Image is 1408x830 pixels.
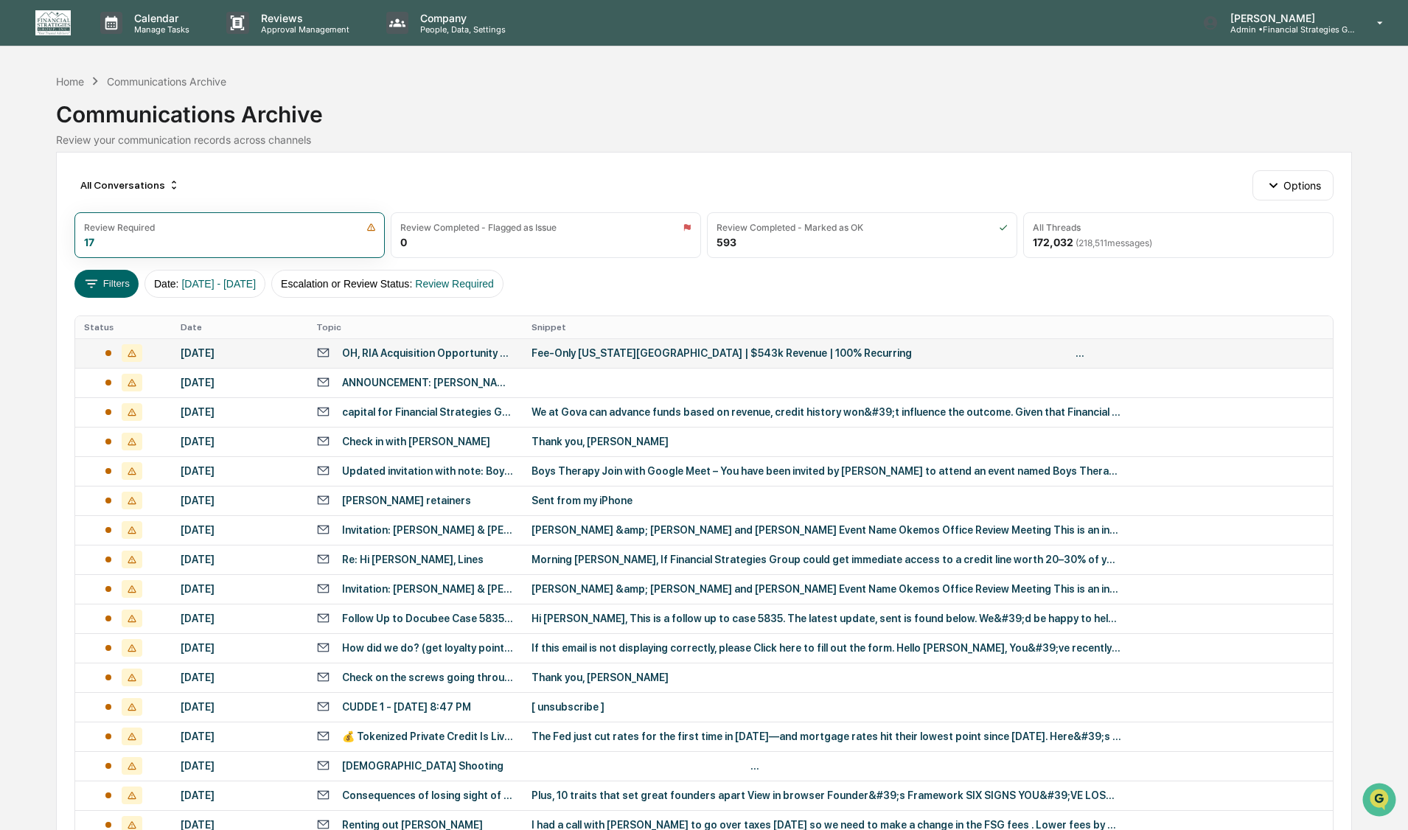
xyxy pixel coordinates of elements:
[229,161,268,178] button: See all
[29,241,41,253] img: 1746055101610-c473b297-6a78-478c-a979-82029cc54cd1
[181,789,299,801] div: [DATE]
[130,200,161,212] span: [DATE]
[532,730,1121,742] div: The Fed just cut rates for the first time in [DATE]—and mortgage rates hit their lowest point sin...
[46,240,119,252] span: [PERSON_NAME]
[532,583,1121,595] div: [PERSON_NAME] &amp; [PERSON_NAME] and [PERSON_NAME] Event Name Okemos Office Review Meeting This ...
[342,789,514,801] div: Consequences of losing sight of your purpose
[342,760,503,772] div: [DEMOGRAPHIC_DATA] Shooting
[29,329,93,344] span: Data Lookup
[122,301,183,316] span: Attestations
[249,24,357,35] p: Approval Management
[249,12,357,24] p: Reviews
[15,226,38,250] img: Jack Rasmussen
[1219,24,1356,35] p: Admin • Financial Strategies Group (FSG)
[56,133,1351,146] div: Review your communication records across channels
[15,31,268,55] p: How can we help?
[181,760,299,772] div: [DATE]
[366,223,376,232] img: icon
[56,89,1351,128] div: Communications Archive
[181,701,299,713] div: [DATE]
[342,495,471,506] div: [PERSON_NAME] retainers
[342,701,471,713] div: CUDDE 1 - [DATE] 8:47 PM
[342,465,514,477] div: Updated invitation with note: Boys Therapy @ Weekly from 3:30pm to 4:30pm [DATE] from [DATE] to [...
[181,347,299,359] div: [DATE]
[532,789,1121,801] div: Plus, 10 traits that set great founders apart View in browser Founder&#39;s Framework SIX SIGNS Y...
[181,436,299,447] div: [DATE]
[101,296,189,322] a: 🗄️Attestations
[523,316,1333,338] th: Snippet
[532,701,1121,713] div: [ unsubscribe ]
[271,270,503,298] button: Escalation or Review Status:Review Required
[107,75,226,88] div: Communications Archive
[122,240,128,252] span: •
[66,128,209,139] div: We're offline, we'll be back soon
[251,117,268,135] button: Start new chat
[1361,781,1401,821] iframe: Open customer support
[181,495,299,506] div: [DATE]
[408,12,513,24] p: Company
[181,465,299,477] div: [DATE]
[181,524,299,536] div: [DATE]
[683,223,691,232] img: icon
[342,613,514,624] div: Follow Up to Docubee Case 5835 : Version of document template not updating?: WF discrepancy
[122,200,128,212] span: •
[9,296,101,322] a: 🖐️Preclearance
[181,642,299,654] div: [DATE]
[532,347,1121,359] div: Fee-Only [US_STATE][GEOGRAPHIC_DATA] | $543k Revenue | 100% Recurring‌ ‌ ‌ ‌ ‌ ‌ ‌ ‌ ‌ ‌ ‌ ‌ ‌ ‌ ...
[532,524,1121,536] div: [PERSON_NAME] &amp; [PERSON_NAME] and [PERSON_NAME] Event Name Okemos Office Review Meeting This ...
[532,377,1121,388] div: ‌ ͏‌ ͏‌ ͏‌ ͏‌ ͏‌ ͏‌ ͏‌ ͏‌ ͏‌ ͏‌ ͏‌ ͏‌ ͏‌ ͏‌ ͏‌ ͏‌ ͏‌ ͏‌ ͏‌ ͏‌ ͏‌ ͏‌ ͏‌ ͏‌ ͏‌ ͏‌ ͏‌ ͏‌ ͏‌ ͏‌ ͏‌ ͏‌...
[342,730,514,742] div: 💰 Tokenized Private Credit Is Live — What [PERSON_NAME] Need to Know
[31,113,57,139] img: 8933085812038_c878075ebb4cc5468115_72.jpg
[15,164,99,175] div: Past conversations
[717,236,736,248] div: 593
[15,331,27,343] div: 🔎
[1252,170,1333,200] button: Options
[342,377,514,388] div: ANNOUNCEMENT: [PERSON_NAME] On Her Husband’s Mission
[181,672,299,683] div: [DATE]
[84,222,155,233] div: Review Required
[532,642,1121,654] div: If this email is not displaying correctly, please Click here to fill out the form. Hello [PERSON_...
[181,583,299,595] div: [DATE]
[415,278,494,290] span: Review Required
[342,524,514,536] div: Invitation: [PERSON_NAME] & [PERSON_NAME] and [PERSON_NAME] @ [DATE] 11am - 12:30pm (EST) ([PERSO...
[107,303,119,315] div: 🗄️
[400,236,407,248] div: 0
[181,554,299,565] div: [DATE]
[172,316,307,338] th: Date
[532,465,1121,477] div: Boys Therapy Join with Google Meet – You have been invited by [PERSON_NAME] to attend an event na...
[9,324,99,350] a: 🔎Data Lookup
[15,113,41,139] img: 1746055101610-c473b297-6a78-478c-a979-82029cc54cd1
[532,672,1121,683] div: Thank you, [PERSON_NAME]
[342,436,490,447] div: Check in with [PERSON_NAME]
[342,554,484,565] div: Re: Hi [PERSON_NAME], Lines
[307,316,523,338] th: Topic
[56,75,84,88] div: Home
[181,730,299,742] div: [DATE]
[999,223,1008,232] img: icon
[532,436,1121,447] div: Thank you, [PERSON_NAME]
[29,201,41,213] img: 1746055101610-c473b297-6a78-478c-a979-82029cc54cd1
[130,240,161,252] span: [DATE]
[15,303,27,315] div: 🖐️
[122,24,197,35] p: Manage Tasks
[1219,12,1356,24] p: [PERSON_NAME]
[122,12,197,24] p: Calendar
[15,186,38,210] img: Jack Rasmussen
[342,672,514,683] div: Check on the screws going through wires in the boat
[717,222,863,233] div: Review Completed - Marked as OK
[66,113,242,128] div: Start new chat
[74,270,139,298] button: Filters
[532,495,1121,506] div: Sent from my iPhone
[342,642,514,654] div: How did we do? (get loyalty points for feedback)
[181,613,299,624] div: [DATE]
[84,236,94,248] div: 17
[408,24,513,35] p: People, Data, Settings
[342,406,514,418] div: capital for Financial Strategies Group, Inc.
[532,613,1121,624] div: Hi [PERSON_NAME], This is a follow up to case 5835. The latest update, sent is found below. We&#3...
[29,301,95,316] span: Preclearance
[35,10,71,35] img: logo
[46,200,119,212] span: [PERSON_NAME]
[147,366,178,377] span: Pylon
